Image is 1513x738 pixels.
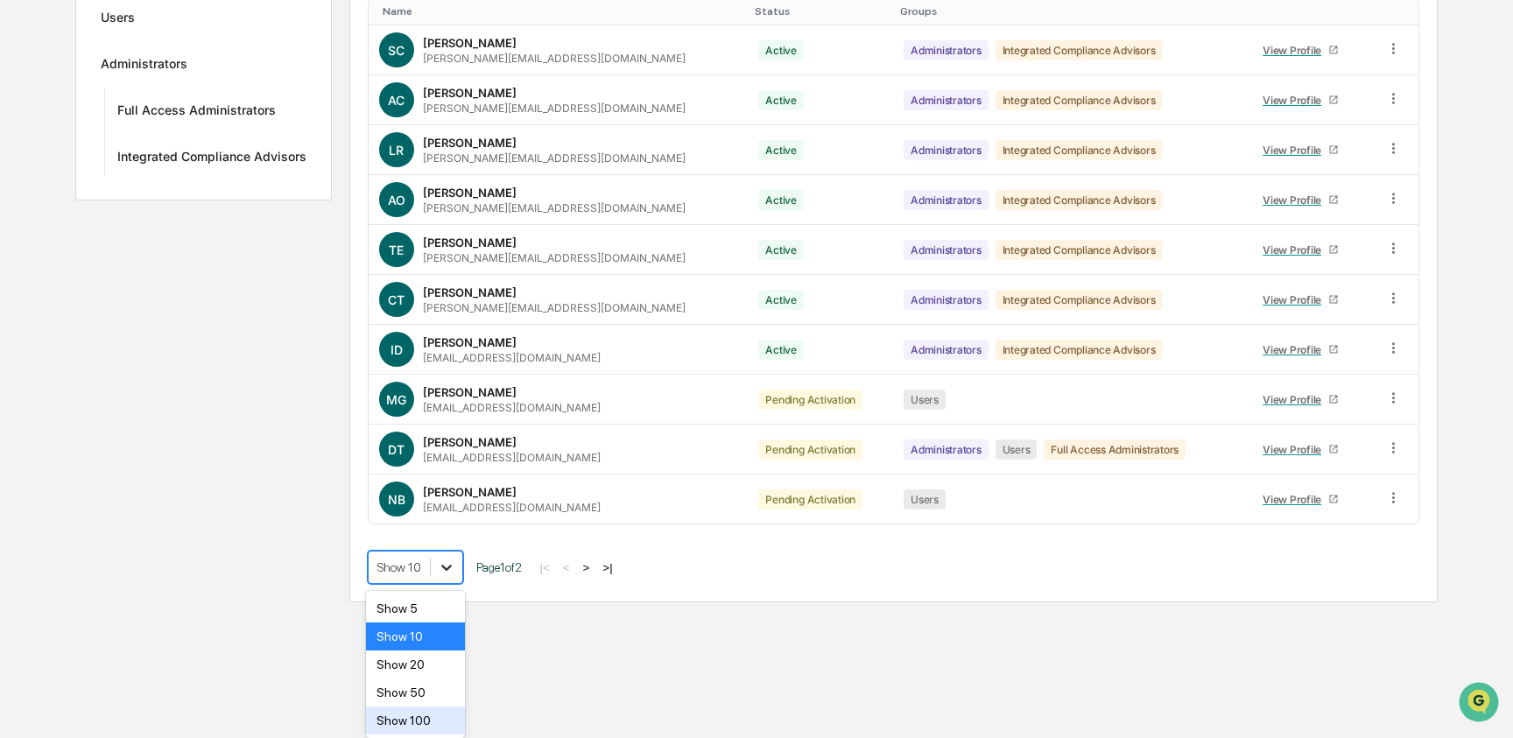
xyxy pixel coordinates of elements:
div: [PERSON_NAME][EMAIL_ADDRESS][DOMAIN_NAME] [423,151,686,165]
div: Toggle SortBy [900,5,1238,18]
div: Integrated Compliance Advisors [996,140,1163,160]
div: Administrators [904,140,989,160]
a: 🖐️Preclearance [11,214,120,245]
a: View Profile [1256,37,1347,64]
div: [PERSON_NAME] [423,435,517,449]
div: Administrators [904,240,989,260]
div: We're available if you need us! [60,151,222,165]
div: View Profile [1263,443,1328,456]
span: Page 1 of 2 [476,560,522,574]
img: 1746055101610-c473b297-6a78-478c-a979-82029cc54cd1 [18,134,49,165]
a: Powered byPylon [123,296,212,310]
iframe: Open customer support [1457,680,1504,727]
span: MG [386,392,406,407]
a: 🗄️Attestations [120,214,224,245]
div: [PERSON_NAME] [423,186,517,200]
a: View Profile [1256,137,1347,164]
span: Attestations [144,221,217,238]
span: AC [388,93,405,108]
span: Pylon [174,297,212,310]
div: 🗄️ [127,222,141,236]
div: [PERSON_NAME] [423,485,517,499]
div: Administrators [904,340,989,360]
div: [PERSON_NAME] [423,235,517,250]
div: Administrators [101,56,187,77]
button: > [578,560,595,575]
div: Integrated Compliance Advisors [117,149,306,170]
div: Full Access Administrators [117,102,276,123]
button: < [558,560,575,575]
button: Start new chat [298,139,319,160]
div: [PERSON_NAME][EMAIL_ADDRESS][DOMAIN_NAME] [423,201,686,214]
div: View Profile [1263,44,1328,57]
div: Administrators [904,439,989,460]
a: View Profile [1256,186,1347,214]
div: Active [758,240,804,260]
p: How can we help? [18,37,319,65]
span: AO [388,193,405,207]
div: [EMAIL_ADDRESS][DOMAIN_NAME] [423,451,601,464]
div: Administrators [904,90,989,110]
div: [EMAIL_ADDRESS][DOMAIN_NAME] [423,401,601,414]
div: Active [758,140,804,160]
div: View Profile [1263,343,1328,356]
span: LR [389,143,404,158]
span: SC [388,43,405,58]
div: Toggle SortBy [1252,5,1369,18]
div: Show 20 [366,650,465,678]
div: Active [758,290,804,310]
div: Full Access Administrators [1044,439,1186,460]
span: CT [388,292,405,307]
div: View Profile [1263,144,1328,157]
div: Users [996,439,1038,460]
span: Data Lookup [35,254,110,271]
div: 🔎 [18,256,32,270]
a: View Profile [1256,386,1347,413]
div: 🖐️ [18,222,32,236]
div: View Profile [1263,393,1328,406]
a: View Profile [1256,87,1347,114]
div: Users [904,390,946,410]
div: [EMAIL_ADDRESS][DOMAIN_NAME] [423,501,601,514]
div: Integrated Compliance Advisors [996,190,1163,210]
div: [PERSON_NAME] [423,385,517,399]
div: Active [758,40,804,60]
div: Toggle SortBy [1389,5,1411,18]
div: View Profile [1263,293,1328,306]
div: Pending Activation [758,390,862,410]
div: Show 10 [366,622,465,650]
span: DT [388,442,405,457]
div: Pending Activation [758,439,862,460]
a: View Profile [1256,286,1347,313]
div: Toggle SortBy [383,5,742,18]
div: Integrated Compliance Advisors [996,90,1163,110]
a: View Profile [1256,486,1347,513]
div: [PERSON_NAME][EMAIL_ADDRESS][DOMAIN_NAME] [423,251,686,264]
div: Integrated Compliance Advisors [996,290,1163,310]
a: View Profile [1256,336,1347,363]
div: Administrators [904,40,989,60]
span: TE [389,242,404,257]
button: |< [535,560,555,575]
div: Users [904,489,946,510]
div: [PERSON_NAME] [423,36,517,50]
div: Active [758,190,804,210]
a: View Profile [1256,436,1347,463]
div: Integrated Compliance Advisors [996,340,1163,360]
div: Users [101,10,135,31]
div: Active [758,340,804,360]
div: Show 100 [366,706,465,734]
div: View Profile [1263,193,1328,207]
div: Administrators [904,290,989,310]
a: 🔎Data Lookup [11,247,117,278]
span: Preclearance [35,221,113,238]
div: Integrated Compliance Advisors [996,240,1163,260]
span: ID [391,342,403,357]
div: View Profile [1263,493,1328,506]
div: View Profile [1263,243,1328,257]
div: [PERSON_NAME][EMAIL_ADDRESS][DOMAIN_NAME] [423,52,686,65]
a: View Profile [1256,236,1347,264]
div: Pending Activation [758,489,862,510]
div: Start new chat [60,134,287,151]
